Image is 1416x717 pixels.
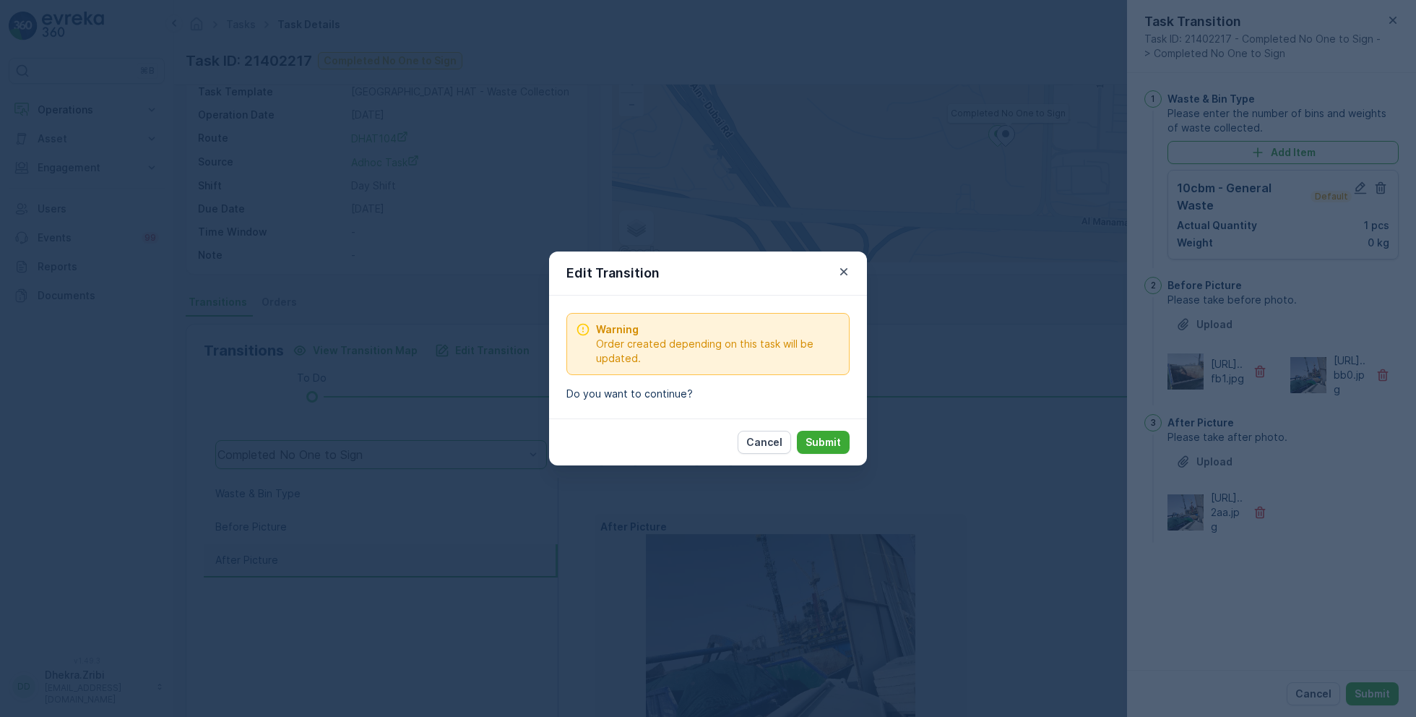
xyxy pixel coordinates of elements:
[746,435,782,450] p: Cancel
[596,337,840,366] span: Order created depending on this task will be updated.
[797,431,850,454] button: Submit
[566,387,850,401] p: Do you want to continue?
[806,435,841,450] p: Submit
[738,431,791,454] button: Cancel
[566,263,660,283] p: Edit Transition
[596,322,840,337] span: Warning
